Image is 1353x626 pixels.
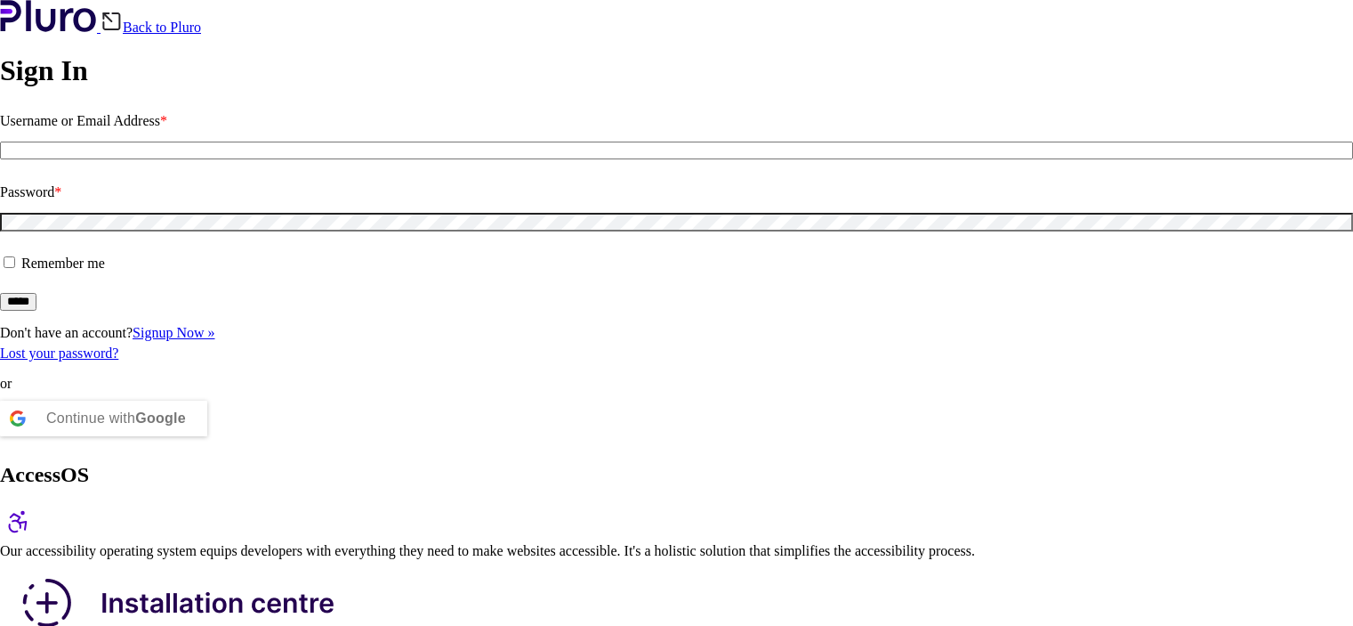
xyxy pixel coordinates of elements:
a: Signup Now » [133,325,214,340]
div: Continue with [46,401,186,436]
img: Back icon [101,11,123,32]
a: Back to Pluro [101,20,201,35]
input: Remember me [4,256,15,268]
b: Google [135,411,186,426]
